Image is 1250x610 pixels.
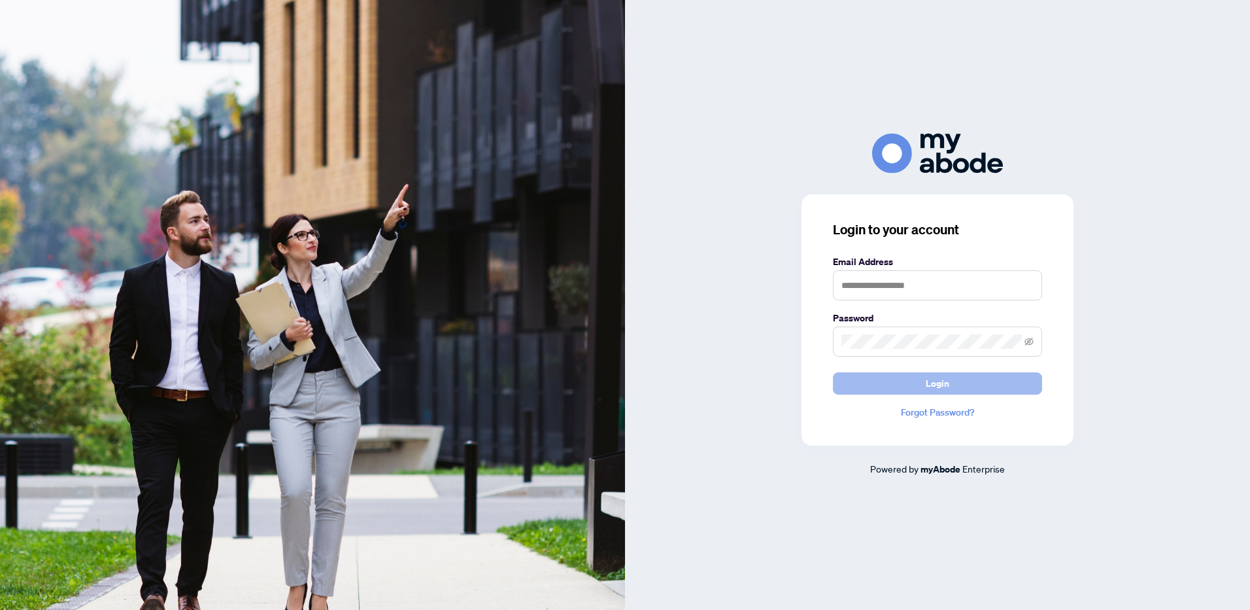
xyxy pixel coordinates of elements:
[833,311,1042,325] label: Password
[833,255,1042,269] label: Email Address
[921,462,960,476] a: myAbode
[833,221,1042,239] h3: Login to your account
[926,373,949,394] span: Login
[1024,337,1034,346] span: eye-invisible
[870,463,919,475] span: Powered by
[833,372,1042,395] button: Login
[962,463,1005,475] span: Enterprise
[833,405,1042,420] a: Forgot Password?
[872,134,1003,173] img: ma-logo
